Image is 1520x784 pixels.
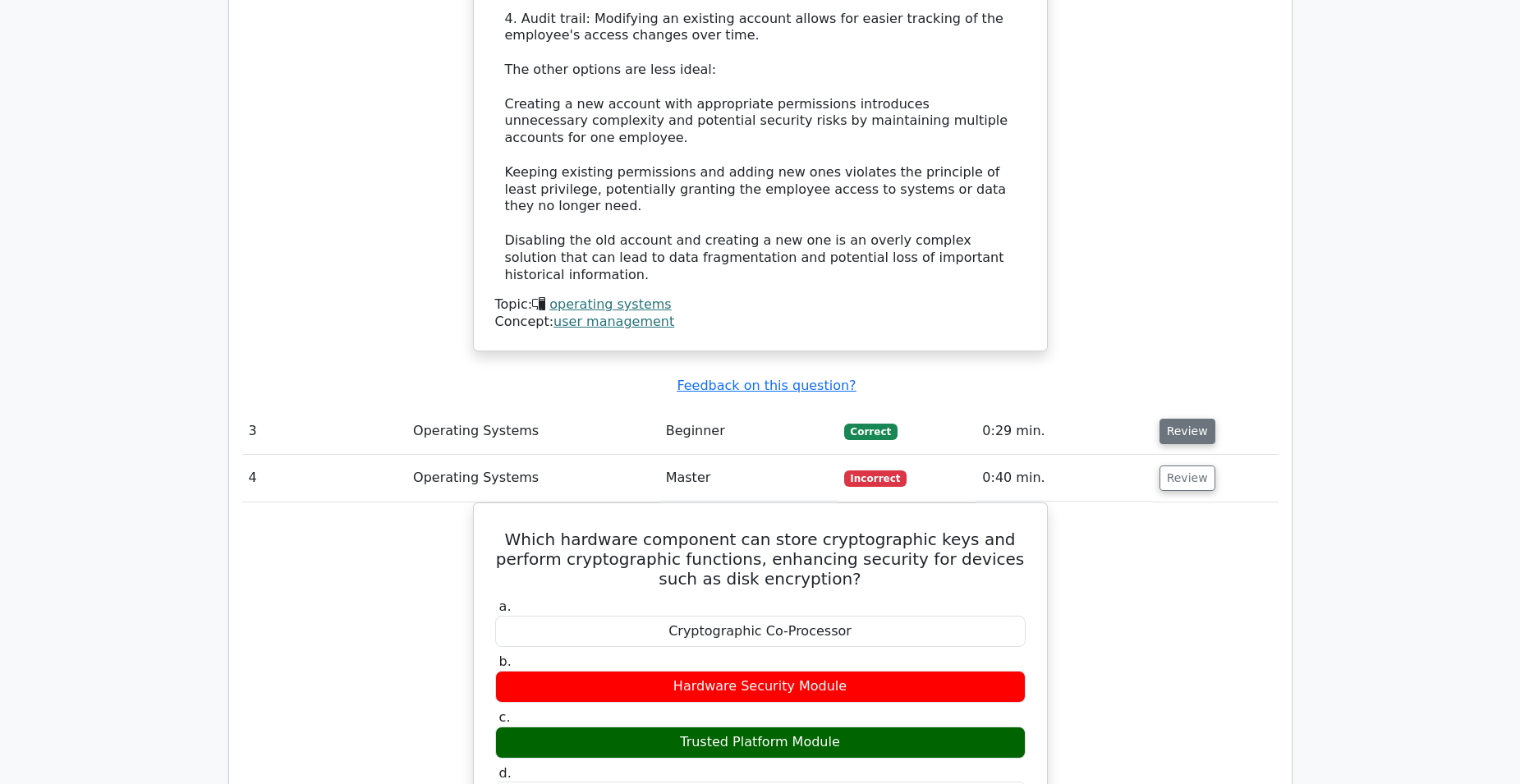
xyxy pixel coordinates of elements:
span: c. [499,709,511,725]
td: Operating Systems [406,408,659,455]
h5: Which hardware component can store cryptographic keys and perform cryptographic functions, enhanc... [494,530,1027,589]
td: 3 [242,408,407,455]
td: 0:40 min. [976,455,1152,502]
div: Trusted Platform Module [495,727,1026,759]
div: Topic: [495,296,1026,314]
td: Master [659,455,838,502]
td: Operating Systems [406,455,659,502]
div: Concept: [495,314,1026,331]
span: Correct [844,424,898,440]
td: Beginner [659,408,838,455]
span: d. [499,765,512,781]
span: a. [499,598,512,614]
span: Incorrect [844,470,907,487]
td: 0:29 min. [976,408,1152,455]
a: user management [553,314,674,329]
a: Feedback on this question? [677,378,856,393]
button: Review [1160,465,1215,491]
a: operating systems [549,296,671,312]
div: Cryptographic Co-Processor [495,616,1026,648]
span: b. [499,653,512,669]
td: 4 [242,455,407,502]
button: Review [1160,419,1215,444]
div: Hardware Security Module [495,671,1026,703]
